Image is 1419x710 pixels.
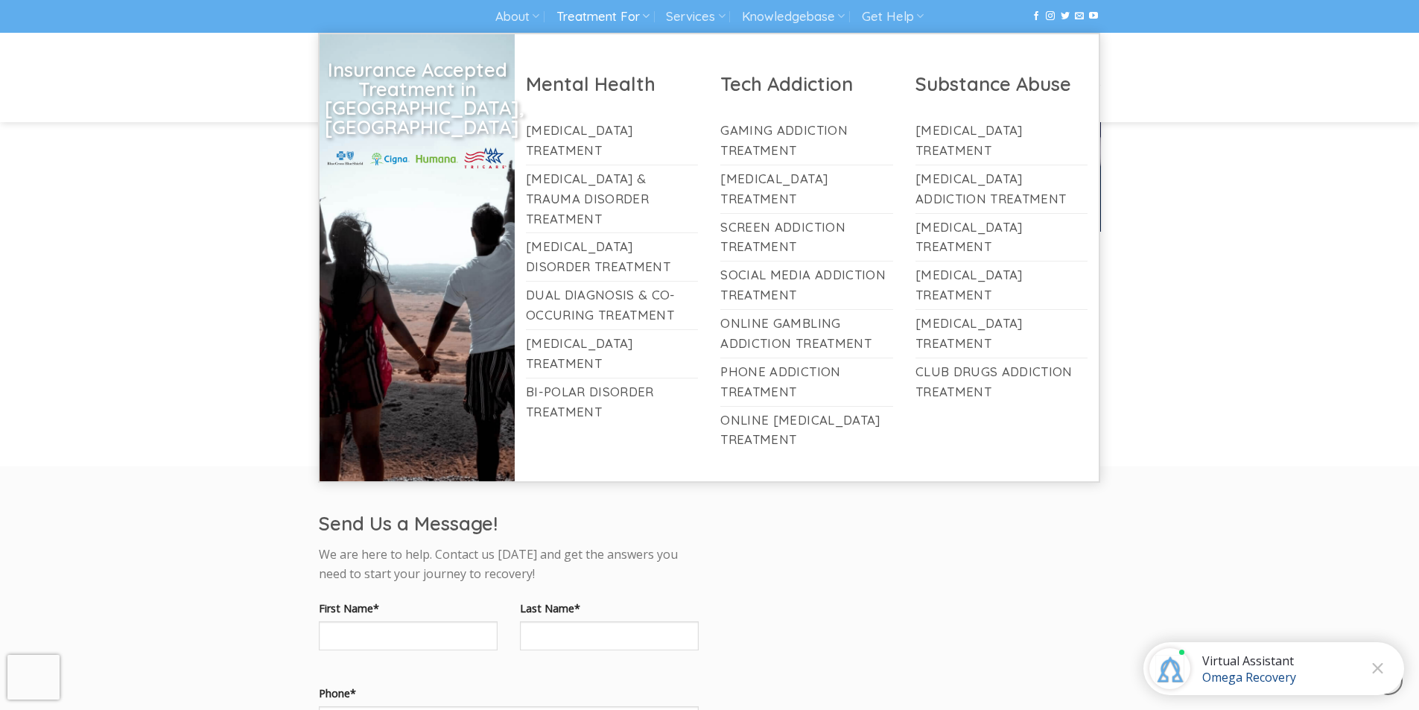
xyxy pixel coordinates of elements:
a: [MEDICAL_DATA] Disorder Treatment [526,233,699,281]
a: Knowledgebase [742,3,845,31]
a: [MEDICAL_DATA] Treatment [526,117,699,165]
a: Follow on YouTube [1089,11,1098,22]
a: Bi-Polar Disorder Treatment [526,378,699,426]
a: [MEDICAL_DATA] Treatment [915,310,1088,358]
a: Social Media Addiction Treatment [720,262,893,309]
label: Last Name* [520,600,699,617]
a: [MEDICAL_DATA] Treatment [915,262,1088,309]
a: Gaming Addiction Treatment [720,117,893,165]
a: Treatment For [556,3,650,31]
a: Online Gambling Addiction Treatment [720,310,893,358]
a: Dual Diagnosis & Co-Occuring Treatment [526,282,699,329]
a: Send us an email [1075,11,1084,22]
h2: Send Us a Message! [319,511,699,536]
label: First Name* [319,600,498,617]
a: [MEDICAL_DATA] Treatment [526,330,699,378]
a: [MEDICAL_DATA] Addiction Treatment [915,165,1088,213]
a: Phone Addiction Treatment [720,358,893,406]
a: [MEDICAL_DATA] & Trauma Disorder Treatment [526,165,699,233]
a: Follow on Twitter [1061,11,1070,22]
h2: Substance Abuse [915,72,1088,96]
a: [MEDICAL_DATA] Treatment [915,117,1088,165]
h2: Tech Addiction [720,72,893,96]
a: Follow on Instagram [1046,11,1055,22]
h2: Insurance Accepted Treatment in [GEOGRAPHIC_DATA], [GEOGRAPHIC_DATA] [325,60,509,136]
a: Online [MEDICAL_DATA] Treatment [720,407,893,454]
a: Club Drugs Addiction Treatment [915,358,1088,406]
a: About [495,3,539,31]
h2: Mental Health [526,72,699,96]
a: Screen Addiction Treatment [720,214,893,262]
a: Services [666,3,725,31]
p: We are here to help. Contact us [DATE] and get the answers you need to start your journey to reco... [319,545,699,583]
a: Follow on Facebook [1032,11,1041,22]
a: Get Help [862,3,924,31]
a: [MEDICAL_DATA] Treatment [915,214,1088,262]
label: Phone* [319,685,699,702]
a: [MEDICAL_DATA] Treatment [720,165,893,213]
